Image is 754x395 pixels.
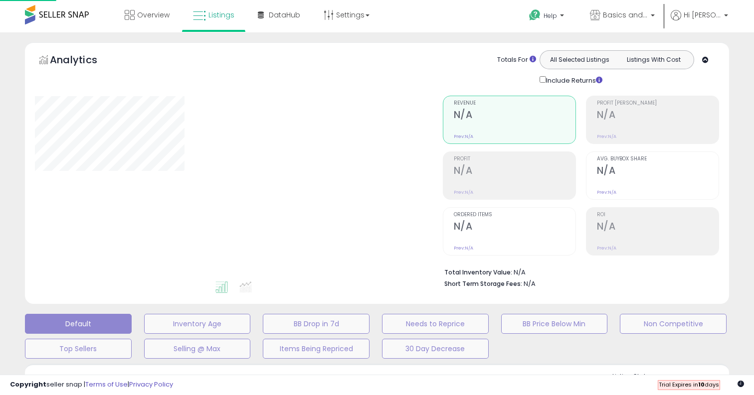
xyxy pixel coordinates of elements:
small: Prev: N/A [454,245,473,251]
h2: N/A [454,165,575,178]
button: Selling @ Max [144,339,251,359]
span: Hi [PERSON_NAME] [684,10,721,20]
small: Prev: N/A [597,189,616,195]
button: Needs to Reprice [382,314,489,334]
span: ROI [597,212,719,218]
span: Profit [454,156,575,162]
b: Total Inventory Value: [444,268,512,276]
button: Inventory Age [144,314,251,334]
span: Listings [208,10,234,20]
button: All Selected Listings [543,53,617,66]
span: Avg. Buybox Share [597,156,719,162]
i: Get Help [529,9,541,21]
span: N/A [524,279,536,288]
span: Overview [137,10,170,20]
h2: N/A [454,221,575,234]
b: Short Term Storage Fees: [444,279,522,288]
span: Profit [PERSON_NAME] [597,101,719,106]
button: Default [25,314,132,334]
div: Include Returns [532,74,614,86]
div: seller snap | | [10,380,173,390]
span: Basics and More Store [603,10,648,20]
span: Ordered Items [454,212,575,218]
li: N/A [444,265,712,277]
button: Listings With Cost [616,53,691,66]
h5: Analytics [50,53,117,69]
button: BB Drop in 7d [263,314,370,334]
h2: N/A [454,109,575,123]
span: Revenue [454,101,575,106]
button: Top Sellers [25,339,132,359]
h2: N/A [597,221,719,234]
small: Prev: N/A [597,245,616,251]
button: Non Competitive [620,314,727,334]
strong: Copyright [10,380,46,389]
span: DataHub [269,10,300,20]
a: Hi [PERSON_NAME] [671,10,728,32]
small: Prev: N/A [597,133,616,139]
button: 30 Day Decrease [382,339,489,359]
small: Prev: N/A [454,133,473,139]
button: BB Price Below Min [501,314,608,334]
button: Items Being Repriced [263,339,370,359]
small: Prev: N/A [454,189,473,195]
div: Totals For [497,55,536,65]
a: Help [521,1,574,32]
h2: N/A [597,109,719,123]
span: Help [544,11,557,20]
h2: N/A [597,165,719,178]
